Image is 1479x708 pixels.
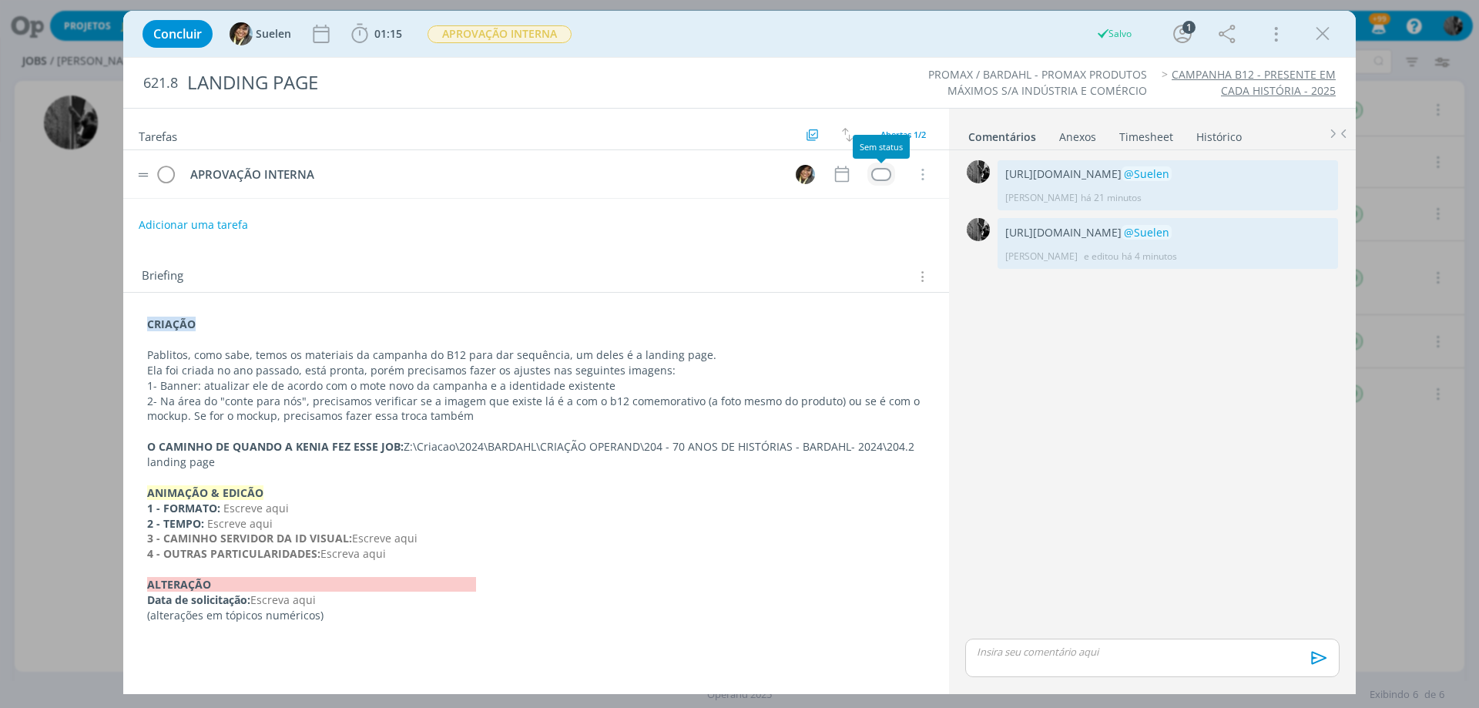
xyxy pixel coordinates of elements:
p: (alterações em tópicos numéricos) [147,608,925,623]
strong: ALTERAÇÃO [147,577,476,592]
button: SSuelen [230,22,291,45]
p: [PERSON_NAME] [1005,191,1078,205]
a: Comentários [968,122,1037,145]
span: há 21 minutos [1081,191,1142,205]
strong: Data de solicitação: [147,592,250,607]
span: @Suelen [1124,225,1169,240]
img: P [967,160,990,183]
div: LANDING PAGE [181,64,833,102]
strong: 4 - OUTRAS PARTICULARIDADES: [147,546,320,561]
span: Escreva aqui [250,592,316,607]
span: @Suelen [1124,166,1169,181]
div: APROVAÇÃO INTERNA [183,165,781,184]
p: [PERSON_NAME] [1005,250,1078,263]
span: 01:15 [374,26,402,41]
span: Escreve aqui [352,531,418,545]
button: S [793,163,817,186]
a: Histórico [1196,122,1243,145]
p: Ela foi criada no ano passado, está pronta, porém precisamos fazer os ajustes nas seguintes imagens: [147,363,925,378]
p: [URL][DOMAIN_NAME] [1005,166,1330,182]
strong: CRIAÇÃO [147,317,196,331]
span: há 4 minutos [1122,250,1177,263]
img: arrow-down-up.svg [842,128,853,142]
button: APROVAÇÃO INTERNA [427,25,572,44]
p: Pablitos, como sabe, temos os materiais da campanha do B12 para dar sequência, um deles é a landi... [147,347,925,363]
button: 01:15 [347,22,406,46]
span: Escreva aqui [320,546,386,561]
span: Briefing [142,267,183,287]
div: Anexos [1059,129,1096,145]
button: Concluir [143,20,213,48]
span: 621.8 [143,75,178,92]
p: 2- Na área do "conte para nós", precisamos verificar se a imagem que existe lá é a com o b12 come... [147,394,925,424]
p: [URL][DOMAIN_NAME] [1005,225,1330,240]
span: Abertas 1/2 [880,129,926,140]
span: e editou [1084,250,1118,263]
strong: 1 - FORMATO: [147,501,220,515]
p: 1- Banner: atualizar ele de acordo com o mote novo da campanha e a identidade existente [147,378,925,394]
div: dialog [123,11,1356,694]
a: PROMAX / BARDAHL - PROMAX PRODUTOS MÁXIMOS S/A INDÚSTRIA E COMÉRCIO [928,67,1147,97]
a: Timesheet [1118,122,1174,145]
img: S [796,165,815,184]
span: Escreve aqui [223,501,289,515]
div: Sem status [853,135,910,159]
div: Salvo [1095,27,1132,41]
strong: 2 - TEMPO: [147,516,204,531]
button: Adicionar uma tarefa [138,211,249,239]
span: Tarefas [139,126,177,144]
span: Suelen [256,29,291,39]
img: P [967,218,990,241]
p: Z:\Criacao\2024\BARDAHL\CRIAÇÃO OPERAND\204 - 70 ANOS DE HISTÓRIAS - BARDAHL- 2024\204.2 landing ... [147,439,925,470]
strong: O CAMINHO DE QUANDO A KENIA FEZ ESSE JOB: [147,439,404,454]
img: drag-icon.svg [138,173,149,177]
a: CAMPANHA B12 - PRESENTE EM CADA HISTÓRIA - 2025 [1172,67,1336,97]
span: APROVAÇÃO INTERNA [428,25,572,43]
img: S [230,22,253,45]
span: Escreve aqui [207,516,273,531]
button: 1 [1170,22,1195,46]
div: 1 [1182,21,1196,34]
span: Concluir [153,28,202,40]
strong: ANIMAÇÃO & EDICÃO [147,485,263,500]
strong: 3 - CAMINHO SERVIDOR DA ID VISUAL: [147,531,352,545]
